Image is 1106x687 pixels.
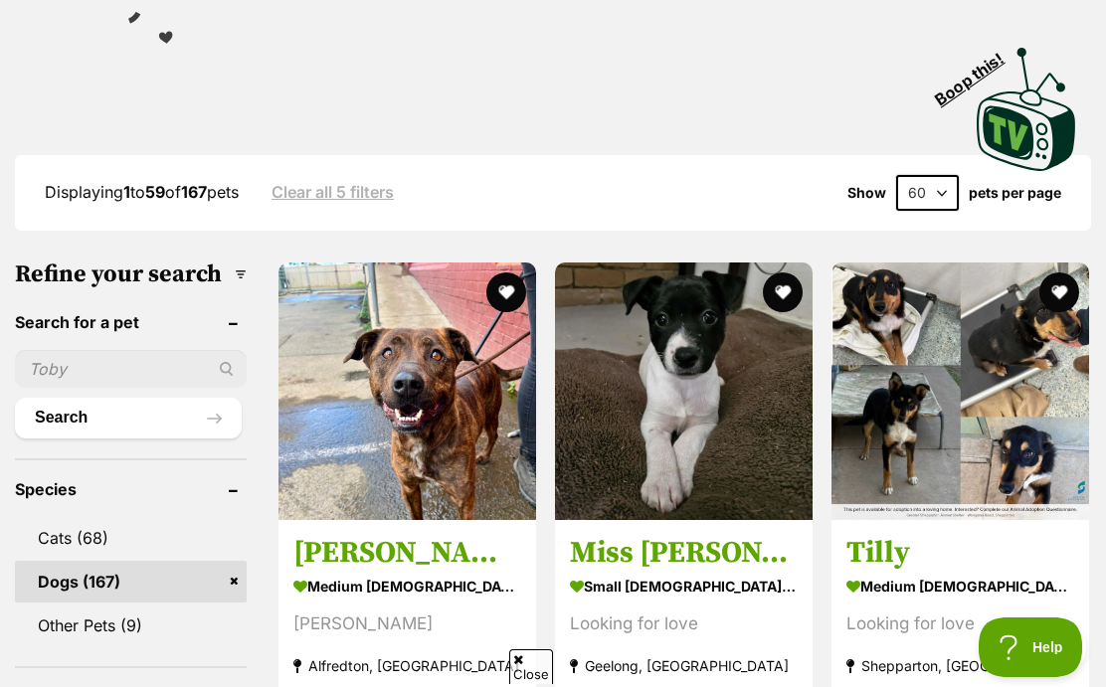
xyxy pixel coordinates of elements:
[846,534,1074,572] h3: Tilly
[570,610,798,637] div: Looking for love
[969,185,1061,201] label: pets per page
[123,182,130,202] strong: 1
[272,183,394,201] a: Clear all 5 filters
[831,262,1089,520] img: Tilly - Australian Kelpie Dog
[15,260,247,288] h3: Refine your search
[45,182,239,202] span: Displaying to of pets
[293,652,521,679] strong: Alfredton, [GEOGRAPHIC_DATA]
[293,572,521,601] strong: medium [DEMOGRAPHIC_DATA] Dog
[977,48,1076,171] img: PetRescue TV logo
[15,313,247,331] header: Search for a pet
[846,652,1074,679] strong: Shepparton, [GEOGRAPHIC_DATA]
[15,398,242,437] button: Search
[846,610,1074,637] div: Looking for love
[15,604,247,646] a: Other Pets (9)
[1039,272,1079,312] button: favourite
[15,480,247,498] header: Species
[145,182,165,202] strong: 59
[763,272,803,312] button: favourite
[509,649,553,684] span: Close
[570,572,798,601] strong: small [DEMOGRAPHIC_DATA] Dog
[979,617,1086,677] iframe: Help Scout Beacon - Open
[847,185,886,201] span: Show
[555,262,813,520] img: Miss Piggy - Jack Russell Terrier x Australian Kelpie Dog
[293,610,521,637] div: [PERSON_NAME]
[570,534,798,572] h3: Miss [PERSON_NAME]
[570,652,798,679] strong: Geelong, [GEOGRAPHIC_DATA]
[293,534,521,572] h3: [PERSON_NAME]
[15,561,247,602] a: Dogs (167)
[977,30,1076,175] a: Boop this!
[15,517,247,559] a: Cats (68)
[181,182,207,202] strong: 167
[278,262,536,520] img: Miley - Staffordshire Bull Terrier Dog
[932,37,1023,108] span: Boop this!
[846,572,1074,601] strong: medium [DEMOGRAPHIC_DATA] Dog
[486,272,526,312] button: favourite
[15,350,247,388] input: Toby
